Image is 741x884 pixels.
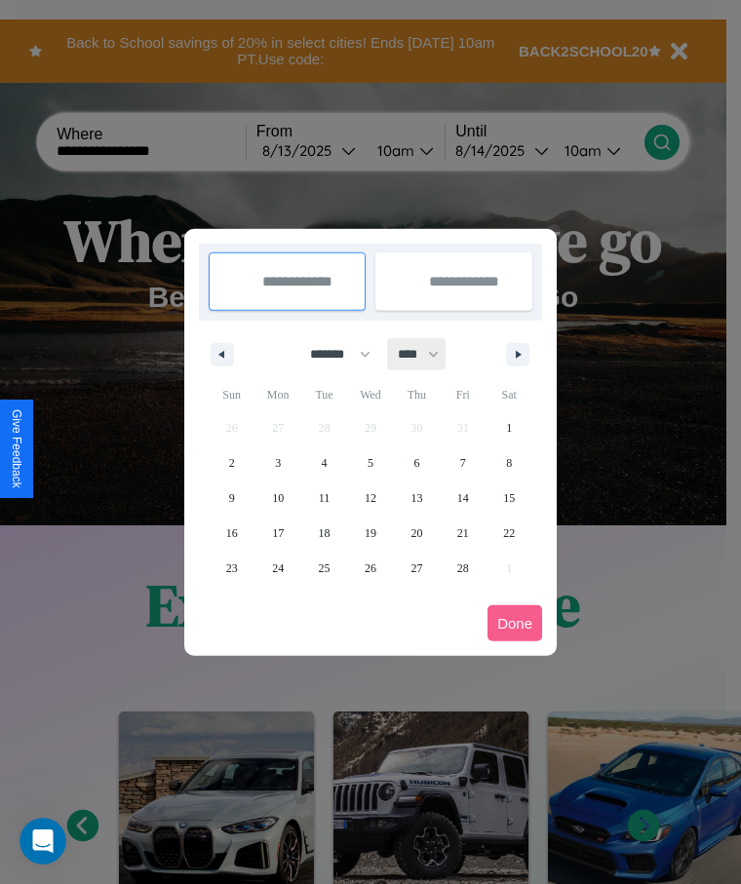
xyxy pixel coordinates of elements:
button: 25 [301,551,347,586]
button: 18 [301,516,347,551]
button: Done [487,605,542,641]
span: 12 [365,480,376,516]
span: 19 [365,516,376,551]
span: 28 [457,551,469,586]
button: 14 [440,480,486,516]
span: 18 [319,516,331,551]
span: 1 [506,410,512,445]
button: 21 [440,516,486,551]
span: 13 [410,480,422,516]
button: 9 [209,480,254,516]
span: 17 [272,516,284,551]
span: Wed [347,379,393,410]
span: 14 [457,480,469,516]
span: 27 [410,551,422,586]
span: 4 [322,445,328,480]
span: 24 [272,551,284,586]
button: 27 [394,551,440,586]
button: 8 [487,445,532,480]
button: 24 [254,551,300,586]
span: 3 [275,445,281,480]
span: 25 [319,551,331,586]
button: 7 [440,445,486,480]
button: 26 [347,551,393,586]
span: 2 [229,445,235,480]
span: 9 [229,480,235,516]
span: 26 [365,551,376,586]
button: 1 [487,410,532,445]
span: 22 [503,516,515,551]
button: 28 [440,551,486,586]
span: 20 [410,516,422,551]
button: 6 [394,445,440,480]
span: 6 [413,445,419,480]
span: 7 [460,445,466,480]
button: 13 [394,480,440,516]
button: 2 [209,445,254,480]
span: 23 [226,551,238,586]
button: 12 [347,480,393,516]
button: 16 [209,516,254,551]
span: 8 [506,445,512,480]
span: 15 [503,480,515,516]
iframe: Intercom live chat [19,818,66,865]
span: Fri [440,379,486,410]
span: 10 [272,480,284,516]
div: Give Feedback [10,409,23,488]
span: 5 [368,445,373,480]
button: 20 [394,516,440,551]
span: Sat [487,379,532,410]
button: 3 [254,445,300,480]
button: 17 [254,516,300,551]
button: 10 [254,480,300,516]
button: 5 [347,445,393,480]
button: 22 [487,516,532,551]
span: 21 [457,516,469,551]
button: 4 [301,445,347,480]
button: 15 [487,480,532,516]
span: Thu [394,379,440,410]
button: 19 [347,516,393,551]
span: 16 [226,516,238,551]
span: Mon [254,379,300,410]
button: 23 [209,551,254,586]
span: 11 [319,480,331,516]
button: 11 [301,480,347,516]
span: Tue [301,379,347,410]
span: Sun [209,379,254,410]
